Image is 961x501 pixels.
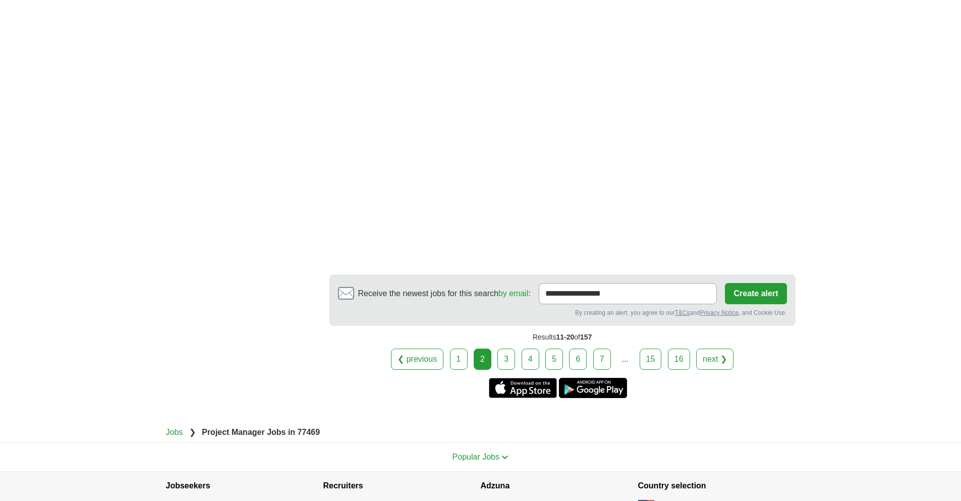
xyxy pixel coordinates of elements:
a: 1 [450,349,468,370]
a: Get the Android app [559,378,627,398]
h4: Country selection [638,472,796,500]
div: 2 [474,349,491,370]
img: toggle icon [501,455,508,460]
a: 7 [593,349,611,370]
a: T&Cs [674,309,690,316]
a: Jobs [166,428,183,436]
a: Privacy Notice [700,309,739,316]
a: 16 [668,349,690,370]
a: 4 [522,349,539,370]
a: Get the iPhone app [489,378,557,398]
span: Receive the newest jobs for this search : [358,288,531,300]
a: 15 [640,349,662,370]
button: Create alert [725,283,786,304]
strong: Project Manager Jobs in 77469 [202,428,320,436]
a: by email [498,289,529,298]
a: 6 [569,349,587,370]
a: next ❯ [696,349,733,370]
div: ... [615,349,635,369]
span: ❯ [189,428,196,436]
span: 11-20 [556,333,574,341]
span: 157 [580,333,592,341]
div: By creating an alert, you agree to our and , and Cookie Use. [338,308,787,317]
span: Popular Jobs [453,453,499,461]
a: ❮ previous [391,349,443,370]
a: 5 [545,349,563,370]
a: 3 [497,349,515,370]
div: Results of [329,326,796,349]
